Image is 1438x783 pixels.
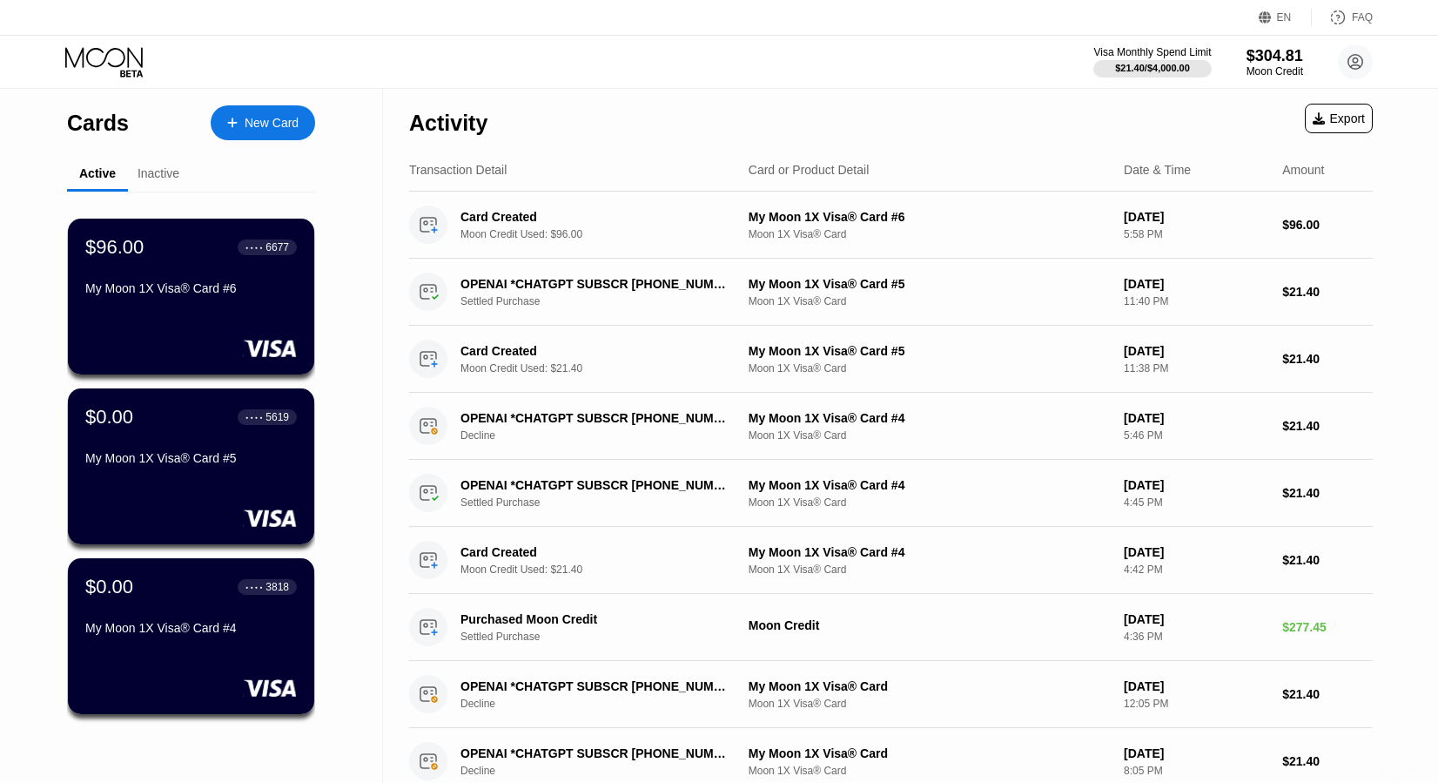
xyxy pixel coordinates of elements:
[460,429,753,442] div: Decline
[1093,46,1211,58] div: Visa Monthly Spend Limit
[460,295,753,307] div: Settled Purchase
[409,594,1373,661] div: Purchased Moon CreditSettled PurchaseMoon Credit[DATE]4:36 PM$277.45
[67,111,129,136] div: Cards
[1352,11,1373,24] div: FAQ
[85,621,297,635] div: My Moon 1X Visa® Card #4
[749,746,1110,760] div: My Moon 1X Visa® Card
[138,166,179,180] div: Inactive
[1124,362,1268,375] div: 11:38 PM
[1312,9,1373,26] div: FAQ
[85,281,297,295] div: My Moon 1X Visa® Card #6
[1124,344,1268,358] div: [DATE]
[1368,713,1424,769] iframe: Button to launch messaging window
[409,259,1373,326] div: OPENAI *CHATGPT SUBSCR [PHONE_NUMBER] USSettled PurchaseMy Moon 1X Visa® Card #5Moon 1X Visa® Car...
[1282,352,1373,366] div: $21.40
[1124,746,1268,760] div: [DATE]
[460,228,753,240] div: Moon Credit Used: $96.00
[1282,486,1373,500] div: $21.40
[1124,564,1268,576] div: 4:42 PM
[245,245,263,250] div: ● ● ● ●
[245,584,263,590] div: ● ● ● ●
[1282,163,1324,177] div: Amount
[460,679,733,693] div: OPENAI *CHATGPT SUBSCR [PHONE_NUMBER] US
[1246,47,1303,65] div: $304.81
[409,111,487,136] div: Activity
[749,277,1110,291] div: My Moon 1X Visa® Card #5
[1124,545,1268,559] div: [DATE]
[1259,9,1312,26] div: EN
[1124,210,1268,224] div: [DATE]
[749,698,1110,710] div: Moon 1X Visa® Card
[211,105,315,140] div: New Card
[1246,65,1303,78] div: Moon Credit
[1282,754,1373,768] div: $21.40
[1124,429,1268,442] div: 5:46 PM
[1124,765,1268,777] div: 8:05 PM
[749,478,1110,492] div: My Moon 1X Visa® Card #4
[1124,411,1268,425] div: [DATE]
[1277,11,1292,24] div: EN
[85,406,133,429] div: $0.00
[1282,687,1373,701] div: $21.40
[68,558,314,714] div: $0.00● ● ● ●3818My Moon 1X Visa® Card #4
[460,612,733,626] div: Purchased Moon Credit
[265,241,289,253] div: 6677
[409,661,1373,728] div: OPENAI *CHATGPT SUBSCR [PHONE_NUMBER] USDeclineMy Moon 1X Visa® CardMoon 1X Visa® Card[DATE]12:05...
[460,411,733,425] div: OPENAI *CHATGPT SUBSCR [PHONE_NUMBER] US
[749,564,1110,576] div: Moon 1X Visa® Card
[68,388,314,544] div: $0.00● ● ● ●5619My Moon 1X Visa® Card #5
[1124,295,1268,307] div: 11:40 PM
[460,277,733,291] div: OPENAI *CHATGPT SUBSCR [PHONE_NUMBER] US
[749,362,1110,375] div: Moon 1X Visa® Card
[1313,111,1365,125] div: Export
[1124,612,1268,626] div: [DATE]
[409,527,1373,594] div: Card CreatedMoon Credit Used: $21.40My Moon 1X Visa® Card #4Moon 1X Visa® Card[DATE]4:42 PM$21.40
[1124,277,1268,291] div: [DATE]
[460,344,733,358] div: Card Created
[460,210,733,224] div: Card Created
[749,228,1110,240] div: Moon 1X Visa® Card
[749,618,1110,632] div: Moon Credit
[265,581,289,593] div: 3818
[749,411,1110,425] div: My Moon 1X Visa® Card #4
[1124,163,1191,177] div: Date & Time
[1282,620,1373,634] div: $277.45
[1282,285,1373,299] div: $21.40
[409,393,1373,460] div: OPENAI *CHATGPT SUBSCR [PHONE_NUMBER] USDeclineMy Moon 1X Visa® Card #4Moon 1X Visa® Card[DATE]5:...
[749,496,1110,509] div: Moon 1X Visa® Card
[460,631,753,643] div: Settled Purchase
[460,478,733,492] div: OPENAI *CHATGPT SUBSCR [PHONE_NUMBER] US
[460,362,753,375] div: Moon Credit Used: $21.40
[1124,679,1268,693] div: [DATE]
[749,429,1110,442] div: Moon 1X Visa® Card
[460,545,733,559] div: Card Created
[1124,698,1268,710] div: 12:05 PM
[460,746,733,760] div: OPENAI *CHATGPT SUBSCR [PHONE_NUMBER] US
[1093,46,1211,78] div: Visa Monthly Spend Limit$21.40/$4,000.00
[460,698,753,710] div: Decline
[460,564,753,576] div: Moon Credit Used: $21.40
[85,236,144,259] div: $96.00
[749,344,1110,358] div: My Moon 1X Visa® Card #5
[1115,63,1190,73] div: $21.40 / $4,000.00
[245,116,299,131] div: New Card
[68,219,314,375] div: $96.00● ● ● ●6677My Moon 1X Visa® Card #6
[749,210,1110,224] div: My Moon 1X Visa® Card #6
[1124,496,1268,509] div: 4:45 PM
[245,415,263,420] div: ● ● ● ●
[1282,218,1373,232] div: $96.00
[79,166,116,180] div: Active
[409,192,1373,259] div: Card CreatedMoon Credit Used: $96.00My Moon 1X Visa® Card #6Moon 1X Visa® Card[DATE]5:58 PM$96.00
[85,576,133,598] div: $0.00
[1282,553,1373,567] div: $21.40
[749,545,1110,559] div: My Moon 1X Visa® Card #4
[1305,104,1373,133] div: Export
[85,451,297,465] div: My Moon 1X Visa® Card #5
[749,295,1110,307] div: Moon 1X Visa® Card
[1124,228,1268,240] div: 5:58 PM
[265,411,289,423] div: 5619
[1246,47,1303,78] div: $304.81Moon Credit
[1282,419,1373,433] div: $21.40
